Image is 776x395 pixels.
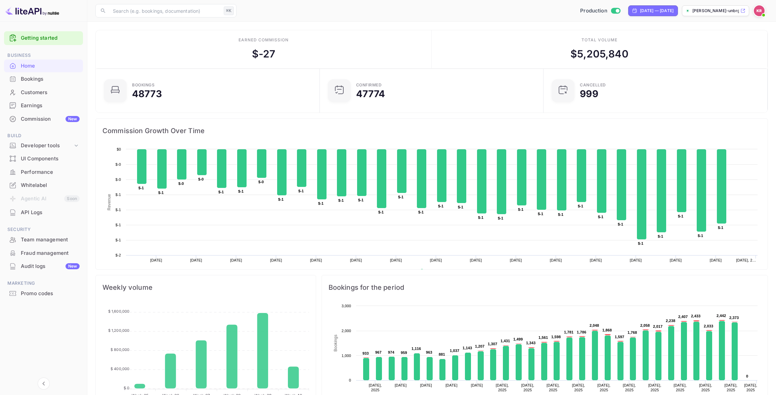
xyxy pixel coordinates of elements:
[390,258,402,262] text: [DATE]
[426,269,443,274] text: Revenue
[333,334,338,352] text: Bookings
[598,215,603,219] text: $-1
[4,52,83,59] span: Business
[590,323,599,327] text: 2,048
[4,99,83,112] a: Earnings
[430,258,442,262] text: [DATE]
[401,351,407,355] text: 959
[412,347,421,351] text: 1,116
[495,383,509,392] text: [DATE], 2025
[117,147,121,151] text: $0
[341,329,351,333] text: 2,000
[674,383,687,392] text: [DATE], 2025
[4,260,83,273] div: Audit logsNew
[597,383,610,392] text: [DATE], 2025
[238,189,244,193] text: $-1
[66,116,80,122] div: New
[538,212,543,216] text: $-1
[577,7,623,15] div: Switch to Sandbox mode
[150,258,162,262] text: [DATE]
[21,34,80,42] a: Getting started
[710,258,722,262] text: [DATE]
[547,383,560,392] text: [DATE], 2025
[4,73,83,85] a: Bookings
[21,115,80,123] div: Commission
[558,212,563,216] text: $-1
[4,247,83,260] div: Fraud management
[526,341,535,345] text: 1,343
[638,241,643,245] text: $-1
[198,177,204,181] text: $-0
[518,207,523,211] text: $-1
[116,177,121,182] text: $-0
[4,179,83,191] a: Whitelabel
[4,86,83,98] a: Customers
[602,328,612,332] text: 1,868
[338,198,344,202] text: $-1
[107,194,112,210] text: Revenue
[475,344,484,348] text: 1,207
[4,31,83,45] div: Getting started
[298,189,304,193] text: $-1
[258,180,264,184] text: $-0
[21,75,80,83] div: Bookings
[640,8,674,14] div: [DATE] — [DATE]
[21,236,80,244] div: Team management
[398,195,403,199] text: $-1
[116,253,121,257] text: $-2
[570,46,629,62] div: $ 5,205,840
[445,383,458,387] text: [DATE]
[388,350,395,354] text: 974
[666,319,675,323] text: 2,238
[426,350,432,354] text: 963
[4,179,83,192] div: Whitelabel
[4,206,83,219] a: API Logs
[4,166,83,178] a: Performance
[4,287,83,300] div: Promo codes
[318,201,324,205] text: $-1
[4,206,83,219] div: API Logs
[692,8,739,14] p: [PERSON_NAME]-unbrg.[PERSON_NAME]...
[4,99,83,112] div: Earnings
[108,309,130,314] tspan: $ 1,600,000
[4,280,83,287] span: Marketing
[510,258,522,262] text: [DATE]
[678,214,683,218] text: $-1
[488,342,497,346] text: 1,307
[350,258,362,262] text: [DATE]
[678,315,688,319] text: 2,407
[736,258,756,262] text: [DATE], 2…
[699,383,712,392] text: [DATE], 2025
[4,60,83,72] a: Home
[577,330,586,334] text: 1,786
[4,233,83,246] a: Team management
[501,339,510,343] text: 1,431
[21,209,80,216] div: API Logs
[358,198,363,202] text: $-1
[630,258,642,262] text: [DATE]
[102,125,761,136] span: Commission Growth Over Time
[698,234,703,238] text: $-1
[4,287,83,300] a: Promo codes
[21,168,80,176] div: Performance
[108,328,130,333] tspan: $ 1,200,000
[102,282,309,293] span: Weekly volume
[111,347,129,352] tspan: $ 800,000
[66,263,80,269] div: New
[341,354,351,358] text: 1,000
[278,197,284,201] text: $-1
[521,383,534,392] text: [DATE], 2025
[124,386,129,390] tspan: $ 0
[138,186,144,190] text: $-1
[744,383,757,392] text: [DATE], 2025
[21,249,80,257] div: Fraud management
[4,247,83,259] a: Fraud management
[341,304,351,308] text: 3,000
[132,89,162,98] div: 48773
[704,324,713,328] text: 2,033
[5,5,59,16] img: LiteAPI logo
[653,324,662,328] text: 2,017
[640,323,650,327] text: 2,058
[618,222,623,226] text: $-1
[670,258,682,262] text: [DATE]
